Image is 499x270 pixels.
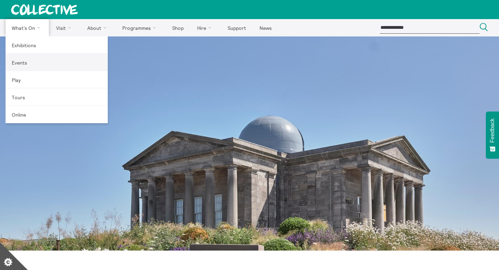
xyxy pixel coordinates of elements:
a: Shop [166,19,190,36]
a: Visit [50,19,80,36]
a: Events [6,54,108,71]
a: News [253,19,278,36]
a: Exhibitions [6,36,108,54]
button: Feedback - Show survey [486,111,499,159]
span: Feedback [489,118,496,143]
a: Play [6,71,108,88]
a: Online [6,106,108,123]
a: Programmes [116,19,165,36]
a: About [81,19,115,36]
a: What's On [6,19,49,36]
a: Support [221,19,252,36]
a: Hire [191,19,220,36]
a: Tours [6,88,108,106]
